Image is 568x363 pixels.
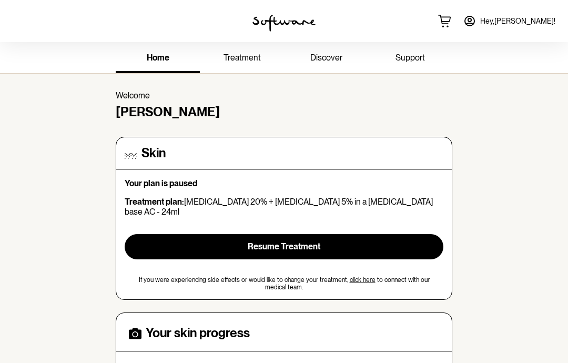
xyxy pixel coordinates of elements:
span: Hey, [PERSON_NAME] ! [480,17,555,26]
a: discover [284,44,368,73]
p: Welcome [116,90,452,100]
strong: Treatment plan: [125,197,184,207]
a: click here [350,276,376,284]
h4: Skin [141,146,166,161]
span: support [395,53,425,63]
a: Hey,[PERSON_NAME]! [457,8,562,34]
a: support [368,44,452,73]
a: home [116,44,200,73]
span: home [147,53,169,63]
img: software logo [252,15,316,32]
h4: [PERSON_NAME] [116,105,452,120]
h4: Your skin progress [146,326,250,341]
p: [MEDICAL_DATA] 20% + [MEDICAL_DATA] 5% in a [MEDICAL_DATA] base AC - 24ml [125,197,443,217]
span: If you were experiencing side effects or would like to change your treatment, to connect with our... [125,276,443,291]
a: treatment [200,44,284,73]
button: Resume Treatment [125,234,443,259]
span: Resume Treatment [248,241,320,251]
span: treatment [224,53,261,63]
span: discover [310,53,342,63]
p: Your plan is paused [125,178,443,188]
